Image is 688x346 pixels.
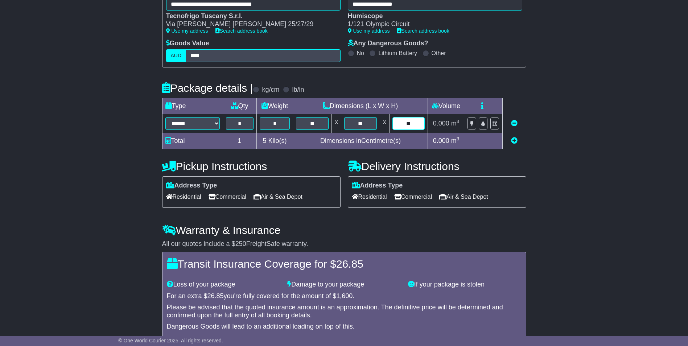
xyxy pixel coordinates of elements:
[215,28,268,34] a: Search address book
[166,28,208,34] a: Use my address
[511,120,518,127] a: Remove this item
[348,20,515,28] div: 1/121 Olympic Circuit
[162,82,253,94] h4: Package details |
[166,12,333,20] div: Tecnofrigo Tuscany S.r.l.
[235,240,246,247] span: 250
[336,258,363,270] span: 26.85
[352,191,387,202] span: Residential
[457,136,460,141] sup: 3
[357,50,364,57] label: No
[511,137,518,144] a: Add new item
[378,50,417,57] label: Lithium Battery
[223,133,256,149] td: 1
[166,20,333,28] div: Via [PERSON_NAME] [PERSON_NAME] 25/27/29
[348,28,390,34] a: Use my address
[167,258,522,270] h4: Transit Insurance Coverage for $
[163,281,284,289] div: Loss of your package
[162,224,526,236] h4: Warranty & Insurance
[118,338,223,343] span: © One World Courier 2025. All rights reserved.
[256,133,293,149] td: Kilo(s)
[162,98,223,114] td: Type
[336,292,353,300] span: 1,600
[428,98,464,114] td: Volume
[394,191,432,202] span: Commercial
[166,49,186,62] label: AUD
[432,50,446,57] label: Other
[162,240,526,248] div: All our quotes include a $ FreightSafe warranty.
[433,137,449,144] span: 0.000
[262,86,279,94] label: kg/cm
[166,40,209,48] label: Goods Value
[293,98,428,114] td: Dimensions (L x W x H)
[433,120,449,127] span: 0.000
[167,323,522,331] div: Dangerous Goods will lead to an additional loading on top of this.
[332,114,341,133] td: x
[162,160,341,172] h4: Pickup Instructions
[223,98,256,114] td: Qty
[457,119,460,124] sup: 3
[292,86,304,94] label: lb/in
[404,281,525,289] div: If your package is stolen
[263,137,266,144] span: 5
[256,98,293,114] td: Weight
[348,40,428,48] label: Any Dangerous Goods?
[167,304,522,319] div: Please be advised that the quoted insurance amount is an approximation. The definitive price will...
[293,133,428,149] td: Dimensions in Centimetre(s)
[451,120,460,127] span: m
[254,191,302,202] span: Air & Sea Depot
[209,191,246,202] span: Commercial
[352,182,403,190] label: Address Type
[380,114,389,133] td: x
[397,28,449,34] a: Search address book
[166,191,201,202] span: Residential
[348,160,526,172] h4: Delivery Instructions
[162,133,223,149] td: Total
[166,182,217,190] label: Address Type
[207,292,224,300] span: 26.85
[439,191,488,202] span: Air & Sea Depot
[284,281,404,289] div: Damage to your package
[167,292,522,300] div: For an extra $ you're fully covered for the amount of $ .
[451,137,460,144] span: m
[348,12,515,20] div: Humiscope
